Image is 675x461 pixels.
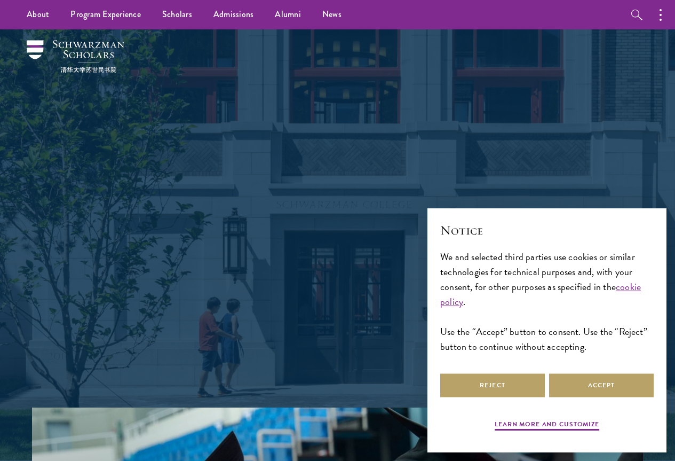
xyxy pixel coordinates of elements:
a: cookie policy [440,279,641,309]
img: Schwarzman Scholars [27,40,124,73]
button: Accept [549,373,654,397]
div: We and selected third parties use cookies or similar technologies for technical purposes and, wit... [440,249,654,355]
h2: Notice [440,221,654,239]
button: Reject [440,373,545,397]
button: Learn more and customize [495,419,599,432]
